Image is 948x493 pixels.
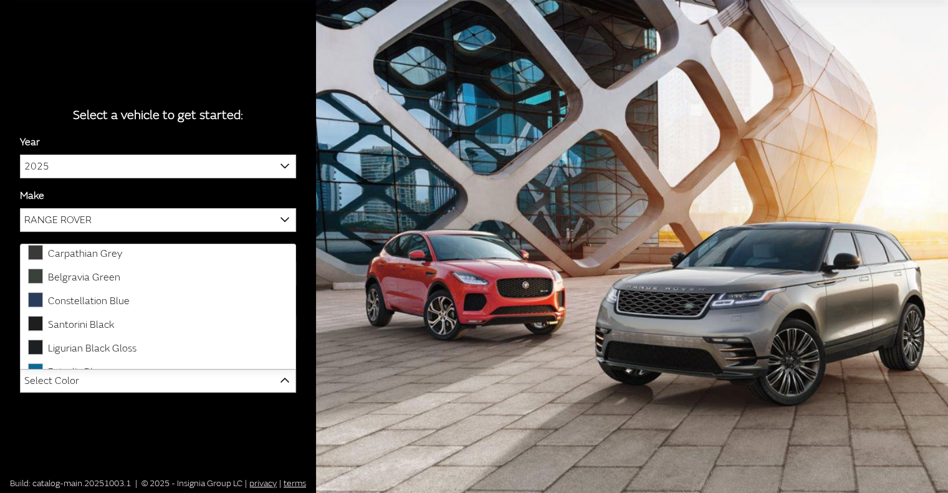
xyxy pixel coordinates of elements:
[48,342,136,355] span: Ligurian Black Gloss
[48,247,122,260] span: Carpathian Grey
[141,478,242,489] span: © 2025 - Insignia Group LC
[135,478,137,489] span: |
[48,318,114,331] span: Santorini Black
[21,370,295,392] span: Select Color
[284,478,306,489] a: terms
[20,208,296,232] span: RANGE ROVER
[20,369,296,393] span: Select Color
[48,295,130,307] span: Constellation Blue
[279,478,281,489] span: |
[20,155,296,178] span: 2025
[48,271,120,284] span: Belgravia Green
[10,478,131,489] span: Build: catalog-main.20251003.1
[20,242,47,257] label: Model
[20,106,296,125] div: Select a vehicle to get started:
[48,366,104,378] span: Petrolix Blue
[20,188,44,203] label: Make
[21,155,295,178] span: 2025
[245,478,247,489] span: |
[24,370,79,392] span: Select Color
[20,135,40,150] label: Year
[249,478,277,489] a: privacy
[21,209,295,231] span: RANGE ROVER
